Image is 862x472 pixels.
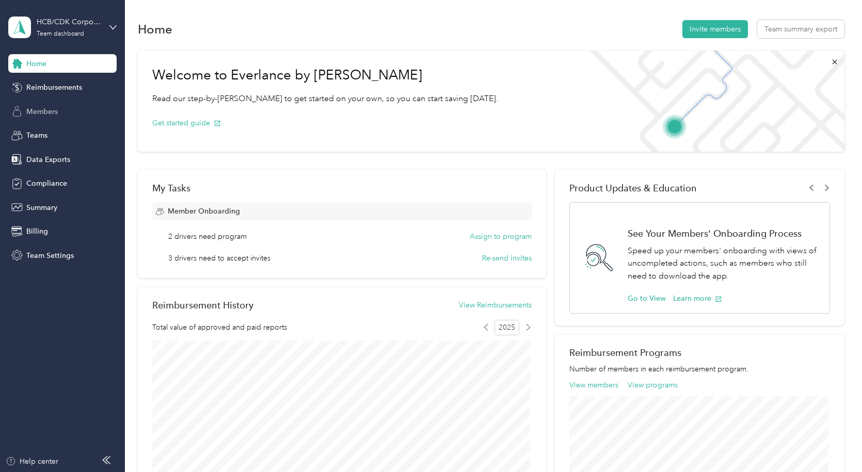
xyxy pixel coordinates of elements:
[152,92,498,105] p: Read our step-by-[PERSON_NAME] to get started on your own, so you can start saving [DATE].
[757,20,844,38] button: Team summary export
[673,293,722,304] button: Learn more
[152,183,532,193] div: My Tasks
[37,17,101,27] div: HCB/CDK Corporate
[569,183,697,193] span: Product Updates & Education
[26,226,48,237] span: Billing
[628,245,818,283] p: Speed up your members' onboarding with views of uncompleted actions, such as members who still ne...
[152,322,287,333] span: Total value of approved and paid reports
[470,231,532,242] button: Assign to program
[804,414,862,472] iframe: Everlance-gr Chat Button Frame
[6,456,58,467] button: Help center
[152,300,253,311] h2: Reimbursement History
[628,293,666,304] button: Go to View
[682,20,748,38] button: Invite members
[138,24,172,35] h1: Home
[26,202,57,213] span: Summary
[168,231,247,242] span: 2 drivers need program
[26,250,74,261] span: Team Settings
[26,130,47,141] span: Teams
[569,364,829,375] p: Number of members in each reimbursement program.
[569,380,618,390] button: View members
[152,118,221,128] button: Get started guide
[152,67,498,84] h1: Welcome to Everlance by [PERSON_NAME]
[26,58,46,69] span: Home
[168,206,240,217] span: Member Onboarding
[26,106,58,117] span: Members
[482,253,532,264] button: Re-send invites
[26,154,70,165] span: Data Exports
[628,380,678,390] button: View programs
[26,178,67,189] span: Compliance
[579,51,844,152] img: Welcome to everlance
[569,347,829,358] h2: Reimbursement Programs
[168,253,270,264] span: 3 drivers need to accept invites
[628,228,818,239] h1: See Your Members' Onboarding Process
[37,31,84,37] div: Team dashboard
[459,300,532,311] button: View Reimbursements
[494,320,519,335] span: 2025
[26,82,82,93] span: Reimbursements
